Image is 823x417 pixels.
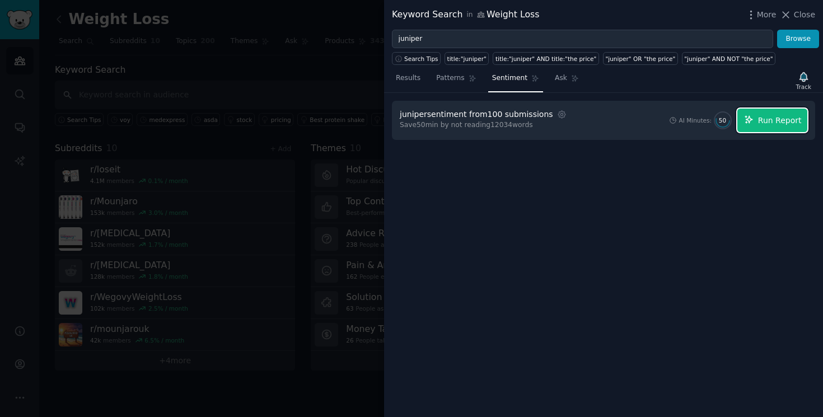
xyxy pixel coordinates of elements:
[493,52,599,65] a: title:"juniper" AND title:"the price"
[392,30,773,49] input: Try a keyword related to your business
[757,9,777,21] span: More
[466,10,473,20] span: in
[796,83,811,91] div: Track
[684,55,773,63] div: "juniper" AND NOT "the price"
[436,73,464,83] span: Patterns
[396,73,420,83] span: Results
[780,9,815,21] button: Close
[404,55,438,63] span: Search Tips
[445,52,489,65] a: title:"juniper"
[392,52,441,65] button: Search Tips
[492,73,527,83] span: Sentiment
[758,115,802,126] span: Run Report
[400,120,569,130] div: Save 50 min by not reading 12034 words
[400,109,553,120] div: juniper sentiment from 100 submissions
[792,69,815,92] button: Track
[432,69,480,92] a: Patterns
[488,69,543,92] a: Sentiment
[603,52,678,65] a: "juniper" OR "the price"
[794,9,815,21] span: Close
[495,55,597,63] div: title:"juniper" AND title:"the price"
[777,30,819,49] button: Browse
[447,55,487,63] div: title:"juniper"
[605,55,675,63] div: "juniper" OR "the price"
[679,116,712,124] div: AI Minutes:
[682,52,775,65] a: "juniper" AND NOT "the price"
[719,116,726,124] span: 50
[745,9,777,21] button: More
[392,69,424,92] a: Results
[392,8,540,22] div: Keyword Search Weight Loss
[737,109,807,132] button: Run Report
[555,73,567,83] span: Ask
[551,69,583,92] a: Ask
